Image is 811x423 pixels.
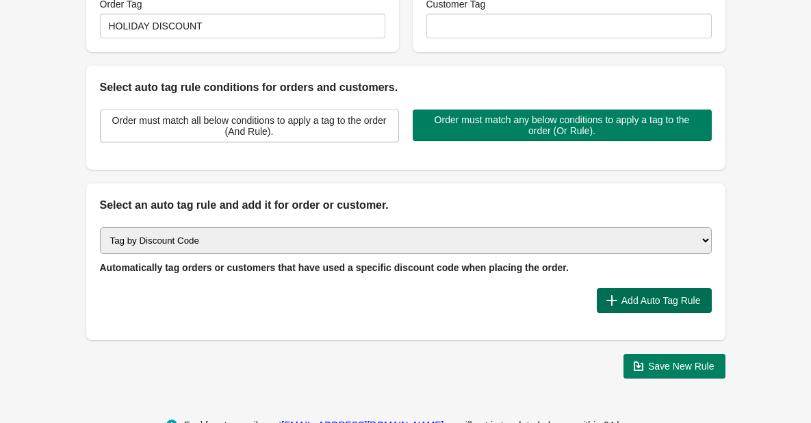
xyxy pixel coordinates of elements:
[413,110,712,141] button: Order must match any below conditions to apply a tag to the order (Or Rule).
[424,114,701,136] span: Order must match any below conditions to apply a tag to the order (Or Rule).
[112,115,387,137] span: Order must match all below conditions to apply a tag to the order (And Rule).
[623,354,725,379] button: Save New Rule
[100,197,712,214] h2: Select an auto tag rule and add it for order or customer.
[621,295,701,306] span: Add Auto Tag Rule
[597,288,712,313] button: Add Auto Tag Rule
[100,262,569,273] span: Automatically tag orders or customers that have used a specific discount code when placing the or...
[100,79,712,96] h2: Select auto tag rule conditions for orders and customers.
[100,110,399,142] button: Order must match all below conditions to apply a tag to the order (And Rule).
[648,361,715,372] span: Save New Rule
